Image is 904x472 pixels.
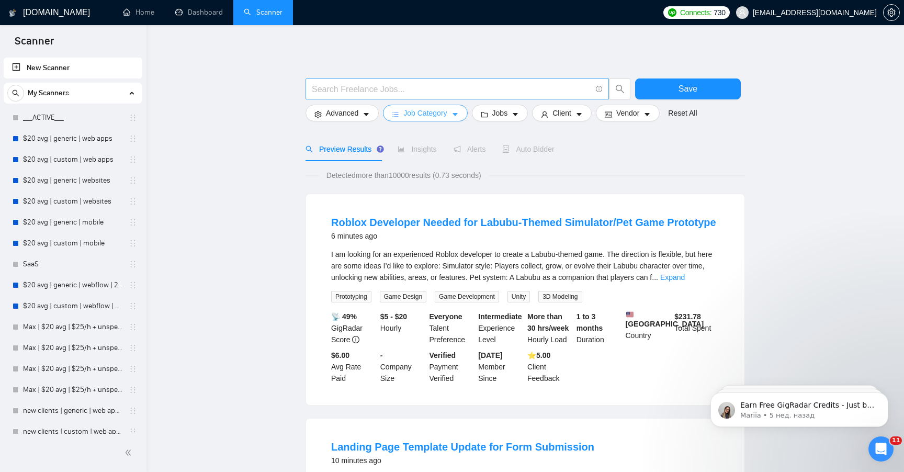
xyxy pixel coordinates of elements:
span: search [8,89,24,97]
b: [GEOGRAPHIC_DATA] [626,311,704,328]
span: Job Category [403,107,447,119]
div: 6 minutes ago [331,230,716,242]
div: I am looking for an experienced Roblox developer to create a Labubu-themed game. The direction is... [331,249,719,283]
input: Search Freelance Jobs... [312,83,591,96]
div: GigRadar Score [329,311,378,345]
div: Company Size [378,350,427,384]
a: Expand [660,273,685,282]
div: Country [624,311,673,345]
a: SaaS [23,254,122,275]
span: holder [129,323,137,331]
span: holder [129,155,137,164]
img: logo [9,5,16,21]
span: Preview Results [306,145,381,153]
span: Insights [398,145,436,153]
span: holder [129,344,137,352]
a: $20 avg | generic | mobile [23,212,122,233]
span: Client [552,107,571,119]
button: search [609,78,630,99]
a: searchScanner [244,8,282,17]
b: 1 to 3 months [577,312,603,332]
span: 730 [714,7,725,18]
button: userClientcaret-down [532,105,592,121]
span: Prototyping [331,291,371,302]
a: $20 avg | custom | web apps [23,149,122,170]
span: holder [129,302,137,310]
span: caret-down [363,110,370,118]
div: Avg Rate Paid [329,350,378,384]
span: Connects: [680,7,711,18]
button: search [7,85,24,102]
a: Max | $20 avg | $25/h + unspec b. | custom | web apps [23,379,122,400]
div: Duration [574,311,624,345]
div: Tooltip anchor [376,144,385,154]
b: ⭐️ 5.00 [527,351,550,359]
span: setting [884,8,899,17]
span: Alerts [454,145,486,153]
span: holder [129,428,137,436]
a: New Scanner [12,58,134,78]
a: $20 avg | custom | mobile [23,233,122,254]
span: robot [502,145,510,153]
a: Max | $20 avg | $25/h + unspec b. | generic | web apps [23,358,122,379]
span: Game Design [380,291,426,302]
span: Detected more than 10000 results (0.73 seconds) [319,170,489,181]
span: holder [129,218,137,227]
span: I am looking for an experienced Roblox developer to create a Labubu-themed game. The direction is... [331,250,712,282]
a: Reset All [668,107,697,119]
a: $20 avg | custom | websites [23,191,122,212]
b: [DATE] [478,351,502,359]
span: Unity [507,291,530,302]
a: Landing Page Template Update for Form Submission [331,441,594,453]
button: folderJobscaret-down [472,105,528,121]
img: upwork-logo.png [668,8,676,17]
span: user [739,9,746,16]
span: holder [129,197,137,206]
button: Save [635,78,741,99]
span: user [541,110,548,118]
div: Payment Verified [427,350,477,384]
span: holder [129,281,137,289]
a: $20 avg | generic | webflow | 24/02 [23,275,122,296]
span: caret-down [575,110,583,118]
a: $20 avg | custom | webflow | 24/02 [23,296,122,317]
span: holder [129,176,137,185]
span: holder [129,365,137,373]
div: Talent Preference [427,311,477,345]
div: Client Feedback [525,350,574,384]
button: setting [883,4,900,21]
iframe: Intercom notifications сообщение [695,370,904,444]
span: Save [679,82,697,95]
button: idcardVendorcaret-down [596,105,660,121]
span: Auto Bidder [502,145,554,153]
span: setting [314,110,322,118]
div: Experience Level [476,311,525,345]
div: Hourly Load [525,311,574,345]
span: search [306,145,313,153]
span: holder [129,260,137,268]
a: Max | $20 avg | $25/h + unspec b. | generic | websites [23,317,122,338]
a: setting [883,8,900,17]
span: holder [129,134,137,143]
span: notification [454,145,461,153]
b: $5 - $20 [380,312,407,321]
b: More than 30 hrs/week [527,312,569,332]
a: $20 avg | generic | web apps [23,128,122,149]
div: Hourly [378,311,427,345]
span: search [610,84,630,94]
span: caret-down [643,110,651,118]
span: info-circle [352,336,359,343]
b: Everyone [430,312,462,321]
a: homeHome [123,8,154,17]
span: folder [481,110,488,118]
a: Roblox Developer Needed for Labubu-Themed Simulator/Pet Game Prototype [331,217,716,228]
span: area-chart [398,145,405,153]
a: ___ACTIVE___ [23,107,122,128]
span: double-left [125,447,135,458]
b: $6.00 [331,351,349,359]
div: Member Since [476,350,525,384]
